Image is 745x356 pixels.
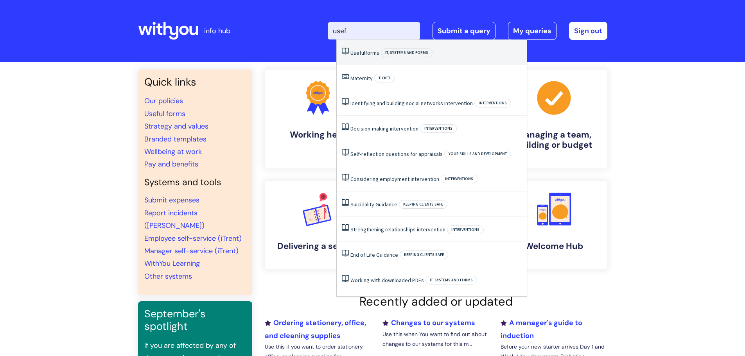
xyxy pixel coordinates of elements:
[382,329,489,349] p: Use this when You want to find out about changes to our systems for this m...
[350,75,373,82] a: Maternity
[474,99,511,107] span: Interventions
[441,175,478,183] span: Interventions
[144,259,200,268] a: WithYou Learning
[144,308,246,333] h3: September's spotlight
[144,208,205,230] a: Report incidents ([PERSON_NAME])
[400,250,448,259] span: Keeping clients safe
[501,70,607,168] a: Managing a team, building or budget
[265,70,371,168] a: Working here
[350,125,418,132] a: Decision-making intervention
[350,49,365,56] span: Useful
[350,150,443,157] a: Self-reflection questions for appraisals
[144,177,246,188] h4: Systems and tools
[382,318,475,327] a: Changes to our systems
[433,22,495,40] a: Submit a query
[328,22,607,40] div: | -
[204,25,230,37] p: info hub
[350,49,379,56] a: Usefulforms
[425,276,477,284] span: IT, systems and forms
[350,251,398,258] a: End of Life Guidance
[271,241,365,251] h4: Delivering a service
[144,76,246,88] h3: Quick links
[144,96,183,106] a: Our policies
[144,122,208,131] a: Strategy and values
[144,147,202,156] a: Wellbeing at work
[265,318,366,340] a: Ordering stationery, office, and cleaning supplies
[508,22,557,40] a: My queries
[507,130,601,150] h4: Managing a team, building or budget
[328,22,420,39] input: Search
[350,175,439,182] a: Considering employment intervention
[144,272,192,281] a: Other systems
[144,246,239,256] a: Manager self-service (iTrent)
[144,134,206,144] a: Branded templates
[350,226,445,233] a: Strengthening relationships intervention
[144,234,242,243] a: Employee self-service (iTrent)
[420,124,457,133] span: Interventions
[350,100,473,107] a: Identifying and building social networks intervention
[507,241,601,251] h4: Welcome Hub
[144,195,199,205] a: Submit expenses
[399,200,447,209] span: Keeping clients safe
[271,130,365,140] h4: Working here
[447,225,484,234] span: Interventions
[381,48,433,57] span: IT, systems and forms
[350,277,424,284] a: Working with downloaded PDFs
[144,159,198,169] a: Pay and benefits
[444,150,511,158] span: Your skills and development
[144,109,185,118] a: Useful forms
[569,22,607,40] a: Sign out
[501,318,582,340] a: A manager's guide to induction
[501,181,607,269] a: Welcome Hub
[265,294,607,309] h2: Recently added or updated
[350,201,397,208] a: Suicidality Guidance
[265,181,371,269] a: Delivering a service
[374,74,395,82] span: Ticket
